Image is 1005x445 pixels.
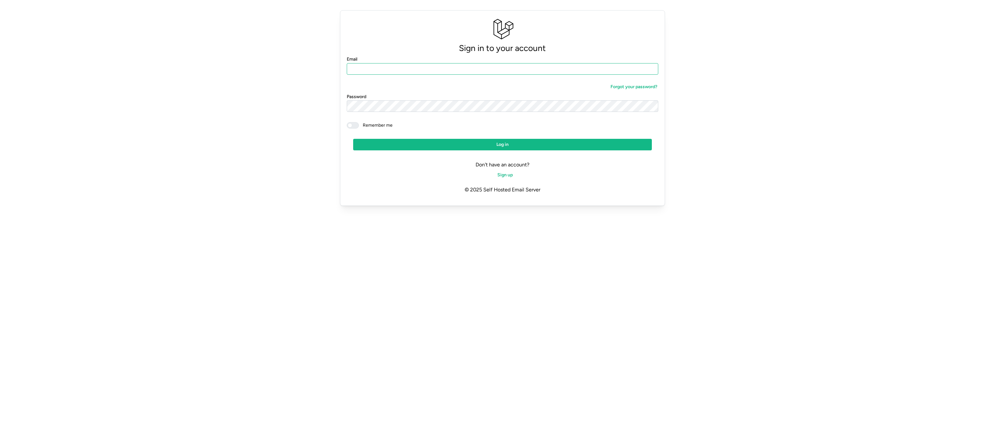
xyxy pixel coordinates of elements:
span: Forgot your password? [610,81,657,92]
p: Don't have an account? [347,161,658,169]
p: © 2025 Self Hosted Email Server [347,181,658,199]
label: Email [347,56,357,63]
p: Sign in to your account [347,41,658,55]
a: Sign up [491,169,514,181]
label: Password [347,93,366,100]
a: Forgot your password? [604,81,658,93]
span: Log in [496,139,509,150]
span: Sign up [497,170,513,181]
button: Log in [353,139,652,150]
span: Remember me [359,122,393,129]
